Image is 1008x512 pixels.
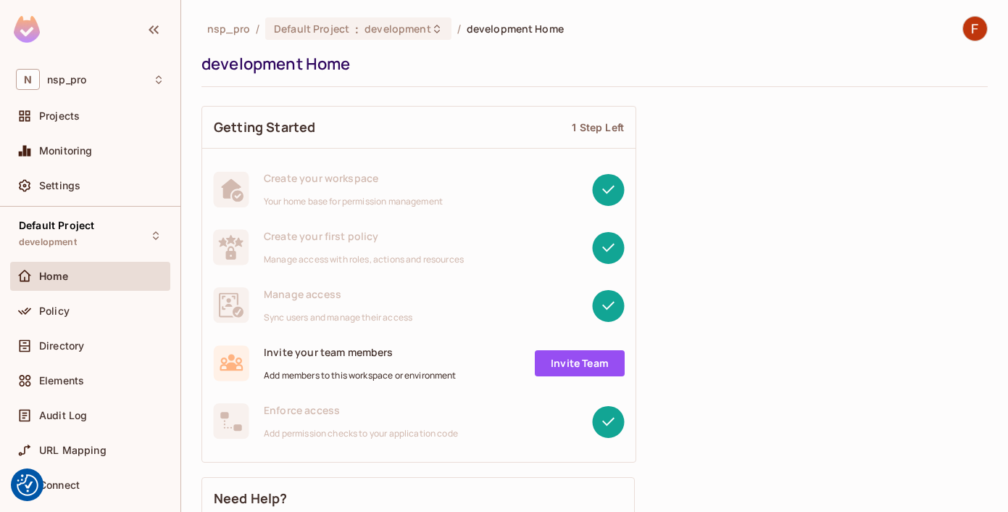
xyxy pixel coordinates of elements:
span: Home [39,271,69,282]
div: development Home [201,53,980,75]
span: Connect [39,479,80,491]
span: Getting Started [214,118,315,136]
li: / [256,22,259,36]
span: Default Project [19,220,94,231]
span: development Home [467,22,564,36]
span: Add permission checks to your application code [264,428,458,439]
span: Sync users and manage their access [264,312,412,323]
img: Felipe Kharaba [963,17,987,41]
span: N [16,69,40,90]
span: Workspace: nsp_pro [47,74,86,86]
span: development [365,22,430,36]
span: Create your first policy [264,229,464,243]
span: Manage access [264,287,412,301]
span: Add members to this workspace or environment [264,370,457,381]
span: Invite your team members [264,345,457,359]
span: Default Project [274,22,349,36]
span: Projects [39,110,80,122]
div: 1 Step Left [572,120,624,134]
span: URL Mapping [39,445,107,456]
span: Settings [39,180,80,191]
span: the active workspace [207,22,250,36]
span: Your home base for permission management [264,196,443,207]
img: SReyMgAAAABJRU5ErkJggg== [14,16,40,43]
span: Policy [39,305,70,317]
span: Audit Log [39,410,87,421]
span: Directory [39,340,84,352]
span: Manage access with roles, actions and resources [264,254,464,265]
span: Monitoring [39,145,93,157]
li: / [457,22,461,36]
img: Revisit consent button [17,474,38,496]
span: Need Help? [214,490,288,508]
a: Invite Team [535,350,625,376]
span: Elements [39,375,84,387]
span: : [354,23,359,35]
span: Create your workspace [264,171,443,185]
span: development [19,236,77,248]
button: Consent Preferences [17,474,38,496]
span: Enforce access [264,403,458,417]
